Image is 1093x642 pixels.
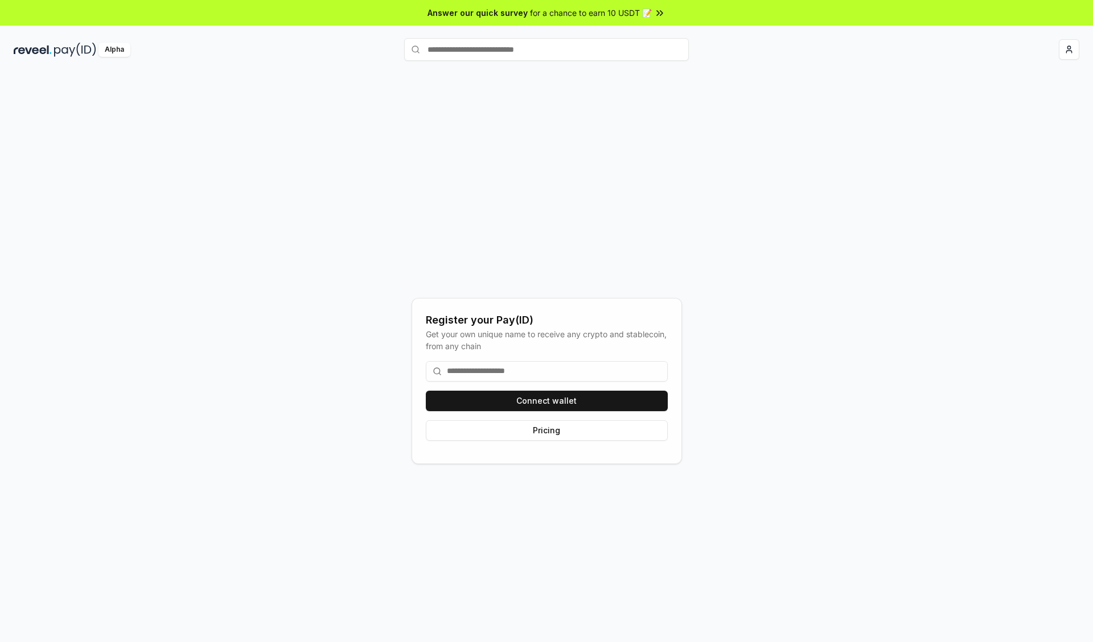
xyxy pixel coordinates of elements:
span: for a chance to earn 10 USDT 📝 [530,7,652,19]
button: Connect wallet [426,391,668,411]
img: pay_id [54,43,96,57]
span: Answer our quick survey [428,7,528,19]
img: reveel_dark [14,43,52,57]
div: Alpha [98,43,130,57]
div: Get your own unique name to receive any crypto and stablecoin, from any chain [426,328,668,352]
button: Pricing [426,420,668,441]
div: Register your Pay(ID) [426,312,668,328]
